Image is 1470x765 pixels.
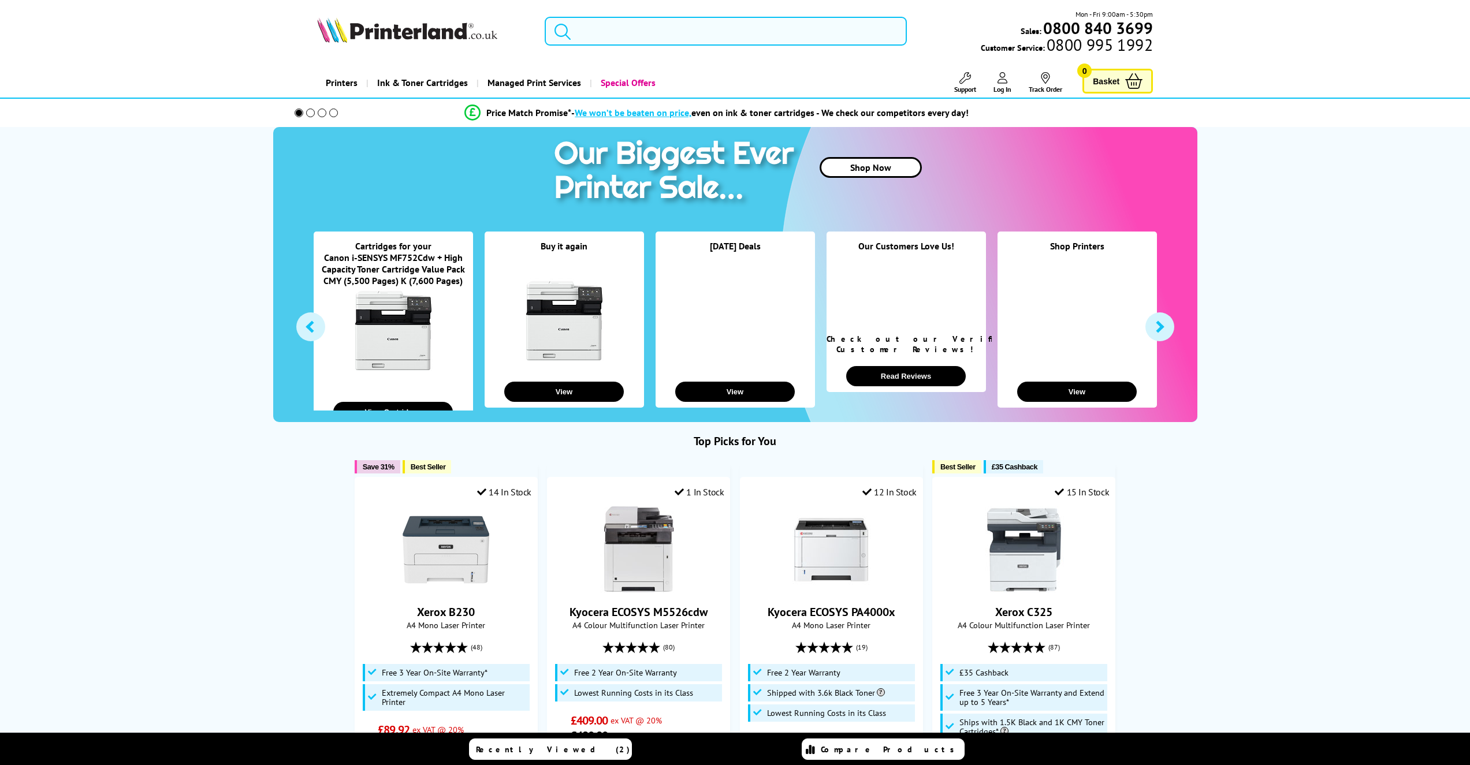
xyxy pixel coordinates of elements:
[596,584,682,595] a: Kyocera ECOSYS M5526cdw
[570,604,708,620] a: Kyocera ECOSYS M5526cdw
[411,462,446,471] span: Best Seller
[981,39,1153,53] span: Customer Service:
[788,584,874,595] a: Kyocera ECOSYS PA4000x
[1075,9,1153,20] span: Mon - Fri 9:00am - 5:30pm
[355,460,400,473] button: Save 31%
[317,68,366,98] a: Printers
[1093,73,1119,89] span: Basket
[675,382,795,402] button: View
[553,620,724,630] span: A4 Colour Multifunction Laser Printer
[403,506,489,593] img: Xerox B230
[1082,69,1153,94] a: Basket 0
[767,688,885,697] span: Shipped with 3.6k Black Toner
[767,708,886,718] span: Lowest Running Costs in its Class
[333,402,453,422] button: View Cartridges
[746,620,917,630] span: A4 Mono Laser Printer
[611,715,662,726] span: ex VAT @ 20%
[548,127,806,218] img: printer sale
[322,252,465,286] a: Canon i-SENSYS MF752Cdw + High Capacity Toner Cartridge Value Pack CMY (5,500 Pages) K (7,600 Pages)
[984,460,1043,473] button: £35 Cashback
[981,584,1067,595] a: Xerox C325
[1029,72,1062,94] a: Track Order
[1055,486,1109,498] div: 15 In Stock
[571,728,608,743] span: £490.80
[862,486,917,498] div: 12 In Stock
[476,744,630,755] span: Recently Viewed (2)
[471,636,482,658] span: (48)
[590,68,664,98] a: Special Offers
[469,738,632,760] a: Recently Viewed (2)
[940,462,976,471] span: Best Seller
[377,68,468,98] span: Ink & Toner Cartridges
[574,688,693,697] span: Lowest Running Costs in its Class
[611,730,636,741] span: inc VAT
[363,462,395,471] span: Save 31%
[954,72,976,94] a: Support
[846,366,966,386] button: Read Reviews
[477,486,531,498] div: 14 In Stock
[486,107,571,118] span: Price Match Promise*
[571,713,608,728] span: £409.00
[981,506,1067,593] img: Xerox C325
[382,668,487,677] span: Free 3 Year On-Site Warranty*
[1041,23,1153,33] a: 0800 840 3699
[317,17,497,43] img: Printerland Logo
[366,68,477,98] a: Ink & Toner Cartridges
[1021,25,1041,36] span: Sales:
[1077,64,1092,78] span: 0
[827,334,986,354] div: Check out our Verified Customer Reviews!
[541,240,587,252] a: Buy it again
[279,103,1155,123] li: modal_Promise
[827,240,986,266] div: Our Customers Love Us!
[1017,382,1137,402] button: View
[995,604,1052,620] a: Xerox C325
[932,460,981,473] button: Best Seller
[1043,17,1153,39] b: 0800 840 3699
[656,240,815,266] div: [DATE] Deals
[575,107,691,118] span: We won’t be beaten on price,
[675,486,724,498] div: 1 In Stock
[959,668,1008,677] span: £35 Cashback
[993,72,1011,94] a: Log In
[802,738,965,760] a: Compare Products
[1048,636,1060,658] span: (87)
[856,636,868,658] span: (19)
[378,722,410,737] span: £89.92
[998,240,1157,266] div: Shop Printers
[477,68,590,98] a: Managed Print Services
[314,240,473,252] div: Cartridges for your
[959,718,1104,736] span: Ships with 1.5K Black and 1K CMY Toner Cartridges*
[382,688,527,707] span: Extremely Compact A4 Mono Laser Printer
[821,744,961,755] span: Compare Products
[417,604,475,620] a: Xerox B230
[596,506,682,593] img: Kyocera ECOSYS M5526cdw
[571,107,969,118] div: - even on ink & toner cartridges - We check our competitors every day!
[1045,39,1153,50] span: 0800 995 1992
[574,668,677,677] span: Free 2 Year On-Site Warranty
[361,620,531,630] span: A4 Mono Laser Printer
[412,724,464,735] span: ex VAT @ 20%
[767,668,840,677] span: Free 2 Year Warranty
[788,506,874,593] img: Kyocera ECOSYS PA4000x
[317,17,530,45] a: Printerland Logo
[663,636,675,658] span: (80)
[768,604,895,620] a: Kyocera ECOSYS PA4000x
[993,85,1011,94] span: Log In
[954,85,976,94] span: Support
[403,584,489,595] a: Xerox B230
[820,157,922,178] a: Shop Now
[403,460,452,473] button: Best Seller
[504,382,624,402] button: View
[992,462,1037,471] span: £35 Cashback
[959,688,1104,707] span: Free 3 Year On-Site Warranty and Extend up to 5 Years*
[939,620,1109,630] span: A4 Colour Multifunction Laser Printer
